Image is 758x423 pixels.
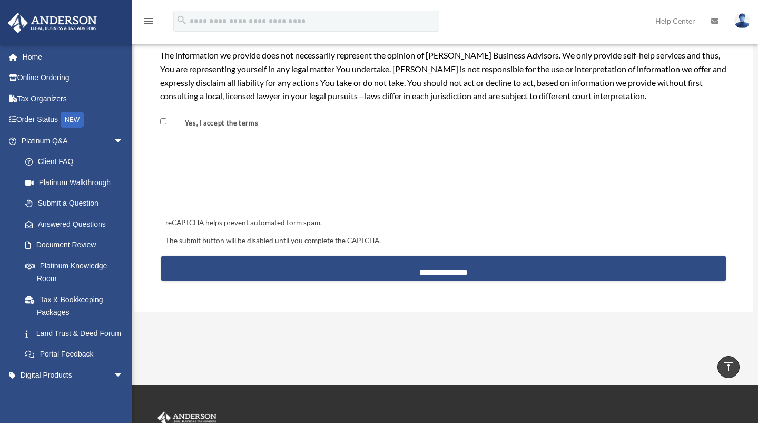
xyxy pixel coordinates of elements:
div: reCAPTCHA helps prevent automated form spam. [161,217,726,229]
a: Platinum Walkthrough [15,172,140,193]
span: arrow_drop_down [113,386,134,407]
img: User Pic [734,13,750,28]
a: Client FAQ [15,151,140,172]
i: vertical_align_top [722,360,735,373]
img: Anderson Advisors Platinum Portal [5,13,100,33]
a: Tax Organizers [7,88,140,109]
a: Tax & Bookkeeping Packages [15,289,140,323]
a: vertical_align_top [717,356,740,378]
a: Portal Feedback [15,344,140,365]
a: Platinum Q&Aarrow_drop_down [7,130,140,151]
a: Order StatusNEW [7,109,140,131]
a: Document Review [15,235,134,256]
div: The information we provide does not necessarily represent the opinion of [PERSON_NAME] Business A... [160,49,727,102]
label: Yes, I accept the terms [169,118,262,128]
a: Platinum Knowledge Room [15,255,140,289]
a: Home [7,46,140,68]
div: The submit button will be disabled until you complete the CAPTCHA. [161,235,726,247]
iframe: reCAPTCHA [162,155,322,196]
a: menu [142,18,155,27]
span: arrow_drop_down [113,130,134,152]
span: arrow_drop_down [113,364,134,386]
a: Digital Productsarrow_drop_down [7,364,140,386]
a: Land Trust & Deed Forum [15,323,140,344]
a: Submit a Question [15,193,140,214]
div: NEW [61,112,84,128]
i: menu [142,15,155,27]
i: search [176,14,188,26]
a: Answered Questions [15,214,140,235]
a: Online Ordering [7,68,140,89]
a: My Entitiesarrow_drop_down [7,386,140,407]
